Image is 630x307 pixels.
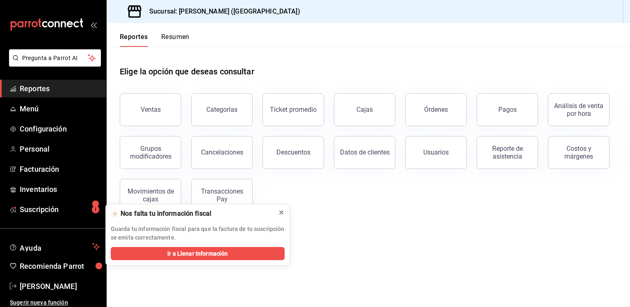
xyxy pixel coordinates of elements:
[167,249,228,258] span: Ir a Llenar Información
[161,33,189,47] button: Resumen
[334,136,395,169] button: Datos de clientes
[20,164,100,175] span: Facturación
[201,148,243,156] div: Cancelaciones
[120,179,181,212] button: Movimientos de cajas
[553,102,604,118] div: Análisis de venta por hora
[20,184,100,195] span: Inventarios
[120,65,254,78] h1: Elige la opción que deseas consultar
[20,123,100,134] span: Configuración
[276,148,310,156] div: Descuentos
[90,21,97,28] button: open_drawer_menu
[20,261,100,272] span: Recomienda Parrot
[334,93,395,126] button: Cajas
[120,136,181,169] button: Grupos modificadores
[191,179,253,212] button: Transacciones Pay
[9,49,101,67] button: Pregunta a Parrot AI
[548,136,609,169] button: Costos y márgenes
[206,106,237,113] div: Categorías
[191,136,253,169] button: Cancelaciones
[405,136,467,169] button: Usuarios
[141,106,161,113] div: Ventas
[20,83,100,94] span: Reportes
[125,187,176,203] div: Movimientos de cajas
[10,298,100,307] span: Sugerir nueva función
[120,93,181,126] button: Ventas
[498,106,517,113] div: Pagos
[20,103,100,114] span: Menú
[111,209,272,218] div: 🫥 Nos falta tu información fiscal
[477,93,538,126] button: Pagos
[20,242,89,252] span: Ayuda
[143,7,300,16] h3: Sucursal: [PERSON_NAME] ([GEOGRAPHIC_DATA])
[548,93,609,126] button: Análisis de venta por hora
[22,54,88,62] span: Pregunta a Parrot AI
[20,281,100,292] span: [PERSON_NAME]
[482,145,533,160] div: Reporte de asistencia
[553,145,604,160] div: Costos y márgenes
[191,93,253,126] button: Categorías
[262,136,324,169] button: Descuentos
[423,148,449,156] div: Usuarios
[340,148,390,156] div: Datos de clientes
[262,93,324,126] button: Ticket promedio
[424,106,448,113] div: Órdenes
[477,136,538,169] button: Reporte de asistencia
[111,247,285,260] button: Ir a Llenar Información
[6,60,101,68] a: Pregunta a Parrot AI
[405,93,467,126] button: Órdenes
[270,106,317,113] div: Ticket promedio
[20,143,100,155] span: Personal
[196,187,247,203] div: Transacciones Pay
[20,204,100,215] span: Suscripción
[111,225,285,242] p: Guarda tu información fiscal para que la factura de tu suscripción se emita correctamente.
[356,106,373,113] div: Cajas
[125,145,176,160] div: Grupos modificadores
[120,33,148,47] button: Reportes
[120,33,189,47] div: navigation tabs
